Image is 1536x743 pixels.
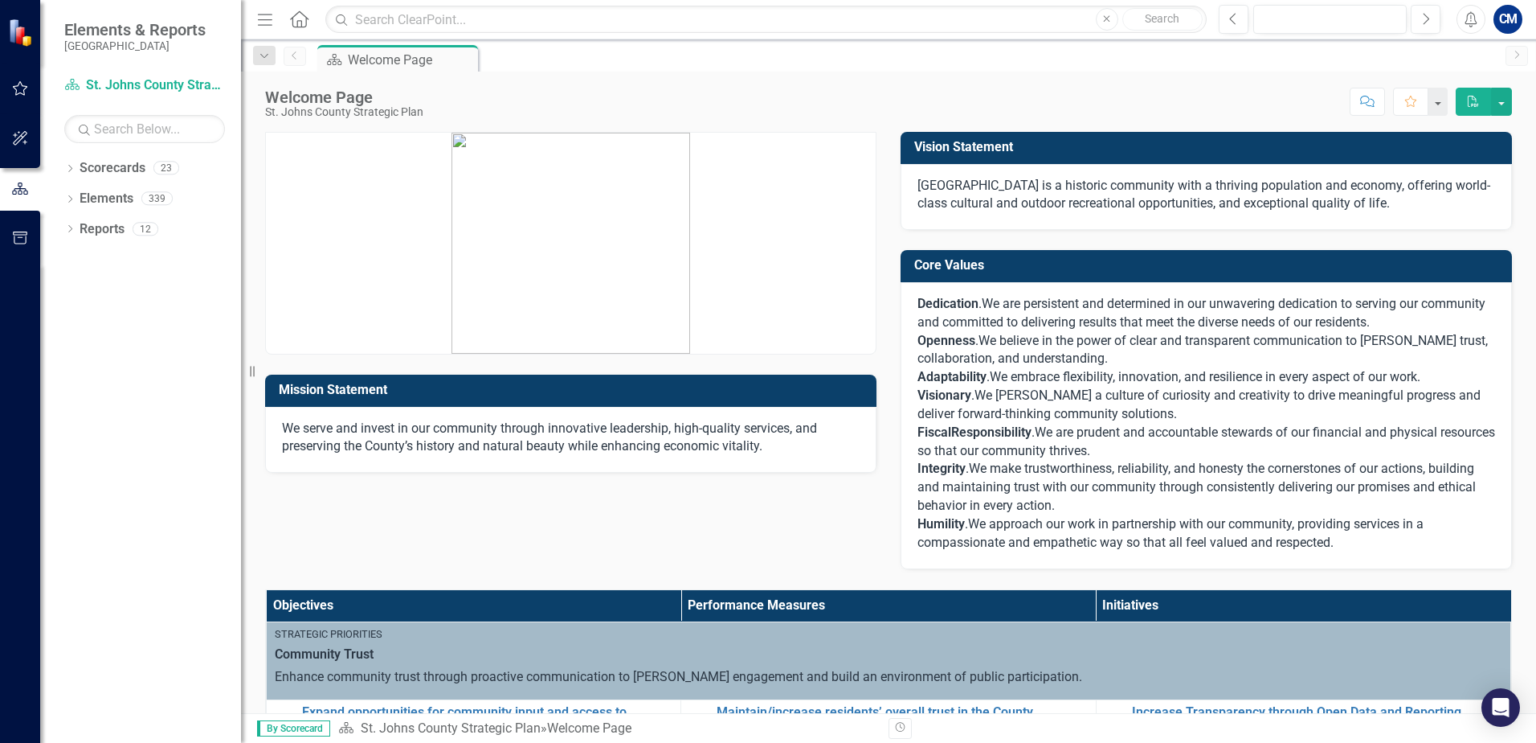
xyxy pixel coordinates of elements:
span: Open [917,333,948,348]
span: Elements & Reports [64,20,206,39]
img: Not Defined [1105,709,1124,729]
a: St. Johns County Strategic Plan [64,76,225,95]
a: Maintain/increase residents’ overall trust in the County government (measured by annual community... [717,705,1087,733]
span: ness [948,333,975,348]
div: Welcome Page [348,50,474,70]
span: . [917,296,982,311]
span: We are persistent and determined in our unwavering dedication to serving our community and commit... [917,296,1485,330]
a: Increase Transparency through Open Data and Reporting [1132,705,1502,720]
span: Adaptability [917,369,987,384]
a: Elements [80,190,133,208]
div: 339 [141,192,173,206]
div: Welcome Page [265,88,423,106]
span: Responsibil [951,425,1018,440]
strong: Humility [917,516,965,532]
div: 23 [153,162,179,175]
span: . [975,333,978,348]
h3: Mission Statement [279,383,868,397]
span: . [917,516,968,532]
span: We are prudent and accountable stewards of our financial and physical resources so that our commu... [917,425,1495,458]
span: . [987,369,990,384]
h3: Vision Statement [914,140,1504,154]
img: mceclip0.png [451,133,690,354]
div: 12 [133,222,158,236]
a: Scorecards [80,159,145,178]
img: ClearPoint Strategy [8,18,36,47]
button: Search [1122,8,1203,31]
div: Strategic Priorities [275,627,1502,642]
span: . [1031,425,1035,440]
span: [GEOGRAPHIC_DATA] is a historic community with a thriving population and economy, offering world-... [917,178,1490,211]
small: [GEOGRAPHIC_DATA] [64,39,206,52]
strong: Integrity [917,461,966,476]
span: We embrace flexibility, innovation, and resilience in every aspect of our work. [990,369,1420,384]
strong: Dedication [917,296,978,311]
button: CM [1493,5,1522,34]
span: . [917,461,969,476]
span: We [PERSON_NAME] a culture of curiosity and creativity to drive meaningful progress and deliver f... [917,388,1481,421]
span: Enhance community trust through proactive communication to [PERSON_NAME] engagement and build an ... [275,669,1082,684]
span: ity [1018,425,1031,440]
span: We approach our work in partnership with our community, providing services in a compassionate and... [917,516,1424,550]
span: We make trustworthiness, reliability, and honesty the cornerstones of our actions, building and m... [917,461,1476,513]
h3: Core Values [914,258,1504,273]
div: Welcome Page [547,720,631,736]
span: Community Trust [275,646,1502,664]
span: We believe in the power of clear and transparent communication to [PERSON_NAME] trust, collaborat... [917,333,1488,367]
div: St. Johns County Strategic Plan [265,106,423,118]
input: Search Below... [64,115,225,143]
span: Fiscal [917,425,951,440]
a: Reports [80,220,125,239]
input: Search ClearPoint... [325,6,1207,34]
span: We serve and invest in our community through innovative leadership, high-quality services, and pr... [282,421,817,454]
strong: Visionary [917,388,971,403]
a: St. Johns County Strategic Plan [361,720,541,736]
div: » [338,720,876,738]
div: Open Intercom Messenger [1481,688,1520,727]
span: . [917,388,974,403]
span: Search [1145,12,1179,25]
span: By Scorecard [257,720,330,737]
